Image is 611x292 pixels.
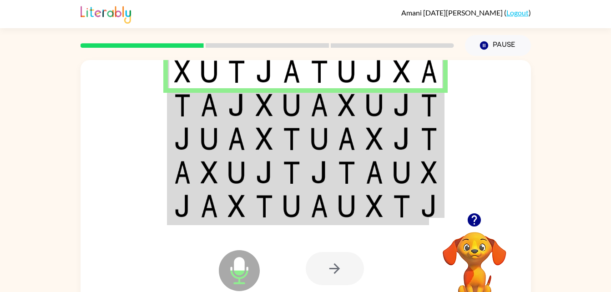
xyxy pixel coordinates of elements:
[421,127,437,150] img: t
[201,127,218,150] img: u
[283,161,300,184] img: t
[311,161,328,184] img: j
[174,60,191,83] img: x
[338,195,355,217] img: u
[256,195,273,217] img: t
[256,161,273,184] img: j
[421,60,437,83] img: a
[256,94,273,116] img: x
[366,127,383,150] img: x
[465,35,531,56] button: Pause
[311,127,328,150] img: u
[174,195,191,217] img: j
[401,8,504,17] span: Amani [DATE][PERSON_NAME]
[256,127,273,150] img: x
[338,161,355,184] img: t
[338,60,355,83] img: u
[311,60,328,83] img: t
[311,94,328,116] img: a
[228,127,245,150] img: a
[421,195,437,217] img: j
[81,4,131,24] img: Literably
[228,94,245,116] img: j
[174,127,191,150] img: j
[201,161,218,184] img: x
[201,60,218,83] img: u
[228,60,245,83] img: t
[393,161,410,184] img: u
[283,94,300,116] img: u
[393,94,410,116] img: j
[421,94,437,116] img: t
[283,60,300,83] img: a
[174,161,191,184] img: a
[256,60,273,83] img: j
[393,195,410,217] img: t
[283,195,300,217] img: u
[338,127,355,150] img: a
[283,127,300,150] img: t
[421,161,437,184] img: x
[201,94,218,116] img: a
[366,94,383,116] img: u
[393,60,410,83] img: x
[311,195,328,217] img: a
[366,195,383,217] img: x
[366,60,383,83] img: j
[228,195,245,217] img: x
[366,161,383,184] img: a
[401,8,531,17] div: ( )
[228,161,245,184] img: u
[506,8,529,17] a: Logout
[174,94,191,116] img: t
[201,195,218,217] img: a
[338,94,355,116] img: x
[393,127,410,150] img: j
